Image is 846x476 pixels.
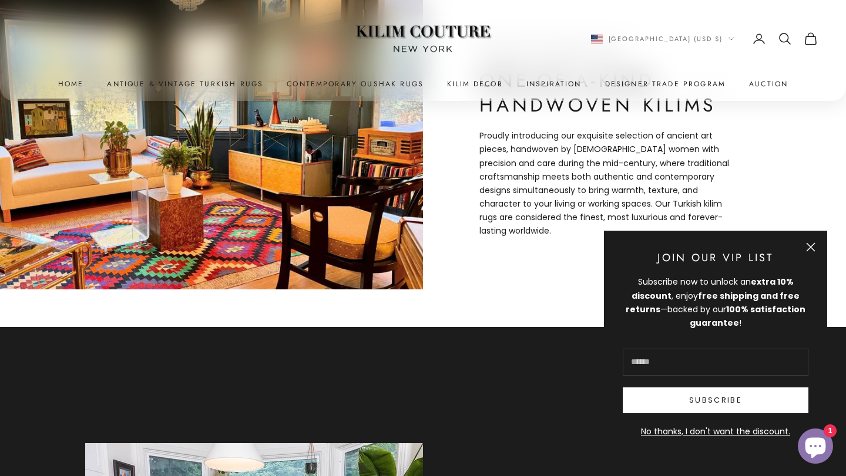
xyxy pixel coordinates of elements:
[623,387,808,413] button: Subscribe
[794,428,837,467] inbox-online-store-chat: Shopify online store chat
[591,33,735,44] button: Change country or currency
[28,78,818,90] nav: Primary navigation
[58,78,84,90] a: Home
[526,78,582,90] a: Inspiration
[605,78,726,90] a: Designer Trade Program
[350,11,496,67] img: Logo of Kilim Couture New York
[623,425,808,438] button: No thanks, I don't want the discount.
[107,78,263,90] a: Antique & Vintage Turkish Rugs
[626,290,800,315] strong: free shipping and free returns
[690,303,805,329] strong: 100% satisfaction guarantee
[447,78,503,90] summary: Kilim Decor
[632,276,794,301] strong: extra 10% discount
[479,69,732,117] p: One-of-a-Kind Handwoven Kilims
[623,249,808,266] p: Join Our VIP List
[749,78,788,90] a: Auction
[479,129,732,238] p: Proudly introducing our exquisite selection of ancient art pieces, handwoven by [DEMOGRAPHIC_DATA...
[287,78,424,90] a: Contemporary Oushak Rugs
[609,33,723,44] span: [GEOGRAPHIC_DATA] (USD $)
[604,231,827,457] newsletter-popup: Newsletter popup
[623,275,808,329] div: Subscribe now to unlock an , enjoy —backed by our !
[591,32,818,46] nav: Secondary navigation
[591,35,603,43] img: United States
